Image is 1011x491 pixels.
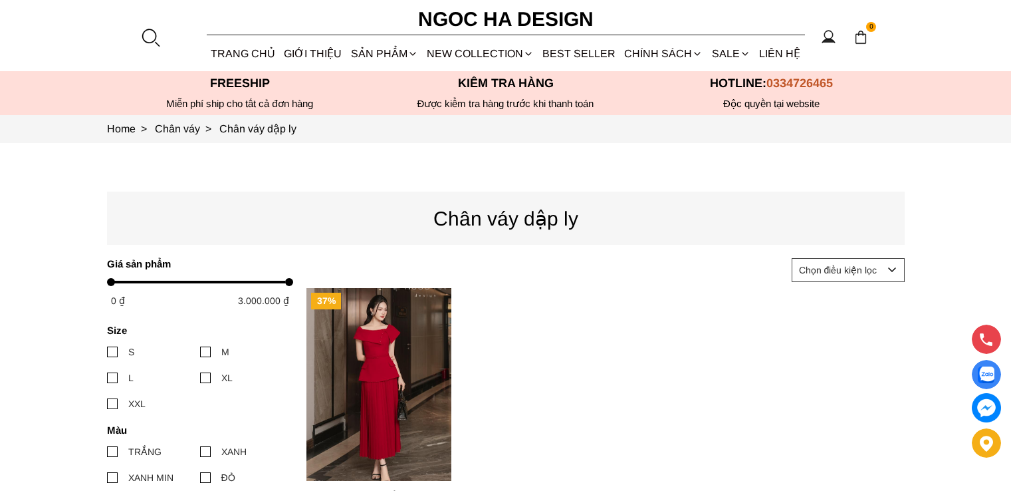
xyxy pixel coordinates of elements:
a: Link to Chân váy [155,123,219,134]
a: Display image [972,360,1001,389]
a: Link to Home [107,123,155,134]
img: img-CART-ICON-ksit0nf1 [853,30,868,45]
div: Miễn phí ship cho tất cả đơn hàng [107,98,373,110]
div: L [128,371,134,385]
div: SẢN PHẨM [346,36,422,71]
p: Freeship [107,77,373,90]
a: messenger [972,393,1001,422]
h4: Size [107,325,284,336]
div: S [128,345,134,359]
p: Hotline: [639,77,905,90]
a: Product image - Joylie Set_ Set Áo Peplum Vai Lệch, Chân Váy Dập Ly Màu Đỏ A956, CV120 [306,288,451,481]
div: TRẮNG [128,444,162,459]
div: XANH [221,444,247,459]
a: Ngoc Ha Design [406,3,606,35]
div: M [221,345,229,359]
span: > [136,123,152,134]
div: ĐỎ [221,470,235,485]
img: Joylie Set_ Set Áo Peplum Vai Lệch, Chân Váy Dập Ly Màu Đỏ A956, CV120 [306,288,451,481]
div: XANH MIN [128,470,173,485]
p: Được kiểm tra hàng trước khi thanh toán [373,98,639,110]
span: 0 [866,22,877,33]
h6: Độc quyền tại website [639,98,905,110]
a: TRANG CHỦ [207,36,280,71]
div: XXL [128,397,146,411]
a: SALE [707,36,754,71]
a: BEST SELLER [538,36,620,71]
a: LIÊN HỆ [754,36,804,71]
p: Chân váy dập ly [107,203,905,234]
h4: Màu [107,424,284,436]
span: > [200,123,217,134]
a: GIỚI THIỆU [280,36,346,71]
h4: Giá sản phẩm [107,258,284,269]
a: Link to Chân váy dập ly [219,123,296,134]
span: 0334726465 [766,77,833,90]
font: Kiểm tra hàng [458,77,554,90]
a: NEW COLLECTION [422,36,538,71]
span: 0 ₫ [111,295,125,306]
div: Chính sách [620,36,707,71]
div: XL [221,371,233,385]
img: Display image [978,367,994,383]
span: 3.000.000 ₫ [238,295,289,306]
